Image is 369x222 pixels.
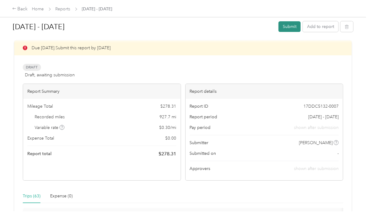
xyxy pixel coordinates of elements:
span: Draft, awaiting submission [25,72,75,78]
span: Submitter [190,140,209,146]
span: $ 278.31 [161,103,176,109]
span: [PERSON_NAME] [299,140,333,146]
span: 17DDC5132-0007 [303,103,339,109]
span: $ 278.31 [159,150,176,158]
span: Report ID [190,103,209,109]
a: Reports [56,6,70,12]
div: Report Summary [23,84,181,99]
iframe: Everlance-gr Chat Button Frame [335,188,369,222]
span: Pay period [190,124,211,131]
span: Draft [23,64,41,71]
a: Home [32,6,44,12]
h1: Sep 1 - 30, 2025 [13,19,274,34]
div: Back [12,5,28,13]
span: $ 0.30 / mi [159,124,176,131]
div: Trips (63) [23,193,40,199]
div: Report details [186,84,343,99]
span: - [337,150,339,157]
span: Submitted on [190,150,216,157]
span: [DATE] - [DATE] [308,114,339,120]
span: Recorded miles [35,114,65,120]
span: $ 0.00 [166,135,176,141]
div: Expense (0) [50,193,73,199]
div: Due [DATE]. Submit this report by [DATE] [14,40,352,55]
span: [DATE] - [DATE] [82,6,112,12]
button: Add to report [303,21,338,32]
span: Mileage Total [27,103,53,109]
button: Submit [278,21,301,32]
span: shown after submission [294,124,339,131]
span: shown after submission [294,166,339,171]
span: Approvers [190,165,210,172]
span: Report total [27,151,52,157]
span: Report period [190,114,217,120]
span: Variable rate [35,124,65,131]
span: 927.7 mi [160,114,176,120]
span: Expense Total [27,135,54,141]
